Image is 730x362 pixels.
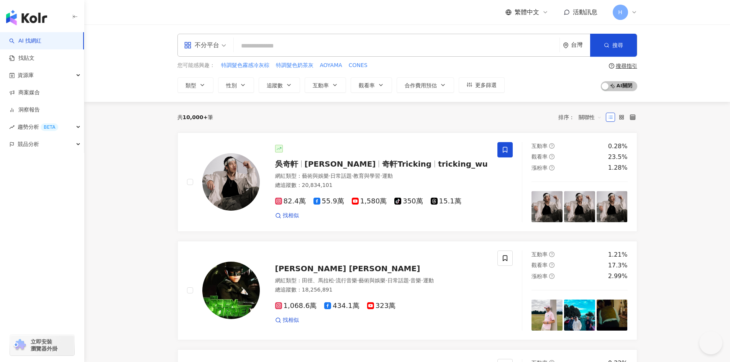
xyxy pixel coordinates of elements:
[357,277,359,283] span: ·
[352,173,353,179] span: ·
[184,41,192,49] span: appstore
[421,277,423,283] span: ·
[597,191,628,222] img: post-image
[387,277,409,283] span: 日常話題
[348,61,368,70] button: CONES
[9,37,41,45] a: searchAI 找網紅
[563,43,569,48] span: environment
[608,272,628,280] div: 2.99%
[226,82,237,88] span: 性別
[409,277,410,283] span: ·
[431,197,461,205] span: 15.1萬
[334,277,336,283] span: ·
[608,164,628,172] div: 1.28%
[177,133,637,232] a: KOL Avatar吳奇軒[PERSON_NAME]奇軒Trickingtricking_wu網紅類型：藝術與娛樂·日常話題·教育與學習·運動總追蹤數：20,834,10182.4萬55.9萬1...
[10,335,74,355] a: chrome extension立即安裝 瀏覽器外掛
[6,10,47,25] img: logo
[275,212,299,219] a: 找相似
[324,302,359,310] span: 434.1萬
[221,62,269,69] span: 特調髮色霧感冷灰棕
[699,331,722,354] iframe: Help Scout Beacon - Open
[579,111,602,123] span: 關聯性
[380,173,382,179] span: ·
[459,77,505,93] button: 更多篩選
[267,82,283,88] span: 追蹤數
[177,77,213,93] button: 類型
[532,191,563,222] img: post-image
[382,173,393,179] span: 運動
[612,42,623,48] span: 搜尋
[9,89,40,97] a: 商案媒合
[177,241,637,340] a: KOL Avatar[PERSON_NAME] [PERSON_NAME]網紅類型：田徑、馬拉松·流行音樂·藝術與娛樂·日常話題·音樂·運動總追蹤數：18,256,8911,068.6萬434....
[275,286,489,294] div: 總追蹤數 ： 18,256,891
[532,165,548,171] span: 漲粉率
[352,197,387,205] span: 1,580萬
[18,136,39,153] span: 競品分析
[532,251,548,257] span: 互動率
[549,165,554,170] span: question-circle
[184,39,219,51] div: 不分平台
[41,123,58,131] div: BETA
[329,173,330,179] span: ·
[275,182,489,189] div: 總追蹤數 ： 20,834,101
[608,261,628,270] div: 17.3%
[558,111,606,123] div: 排序：
[564,300,595,331] img: post-image
[386,277,387,283] span: ·
[202,262,260,319] img: KOL Avatar
[313,197,344,205] span: 55.9萬
[177,114,213,120] div: 共 筆
[549,252,554,257] span: question-circle
[367,302,395,310] span: 323萬
[573,8,597,16] span: 活動訊息
[608,142,628,151] div: 0.28%
[185,82,196,88] span: 類型
[330,173,352,179] span: 日常話題
[475,82,497,88] span: 更多篩選
[283,316,299,324] span: 找相似
[549,154,554,159] span: question-circle
[532,300,563,331] img: post-image
[9,106,40,114] a: 洞察報告
[353,173,380,179] span: 教育與學習
[608,153,628,161] div: 23.5%
[397,77,454,93] button: 合作費用預估
[549,274,554,279] span: question-circle
[549,262,554,268] span: question-circle
[609,63,614,69] span: question-circle
[336,277,357,283] span: 流行音樂
[564,191,595,222] img: post-image
[410,277,421,283] span: 音樂
[275,159,298,169] span: 吳奇軒
[405,82,437,88] span: 合作費用預估
[283,212,299,219] span: 找相似
[313,82,329,88] span: 互動率
[218,77,254,93] button: 性別
[18,67,34,84] span: 資源庫
[515,8,539,16] span: 繁體中文
[302,173,329,179] span: 藝術與娛樂
[275,277,489,285] div: 網紅類型 ：
[202,153,260,211] img: KOL Avatar
[12,339,27,351] img: chrome extension
[597,300,628,331] img: post-image
[275,197,306,205] span: 82.4萬
[177,62,215,69] span: 您可能感興趣：
[275,316,299,324] a: 找相似
[608,251,628,259] div: 1.21%
[618,8,622,16] span: H
[275,264,420,273] span: [PERSON_NAME] [PERSON_NAME]
[423,277,434,283] span: 運動
[276,62,313,69] span: 特調髮色奶茶灰
[349,62,367,69] span: CONES
[9,124,15,130] span: rise
[320,61,343,70] button: AOYAMA
[394,197,423,205] span: 350萬
[359,82,375,88] span: 觀看率
[305,77,346,93] button: 互動率
[9,54,34,62] a: 找貼文
[532,143,548,149] span: 互動率
[571,42,590,48] div: 台灣
[259,77,300,93] button: 追蹤數
[438,159,488,169] span: tricking_wu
